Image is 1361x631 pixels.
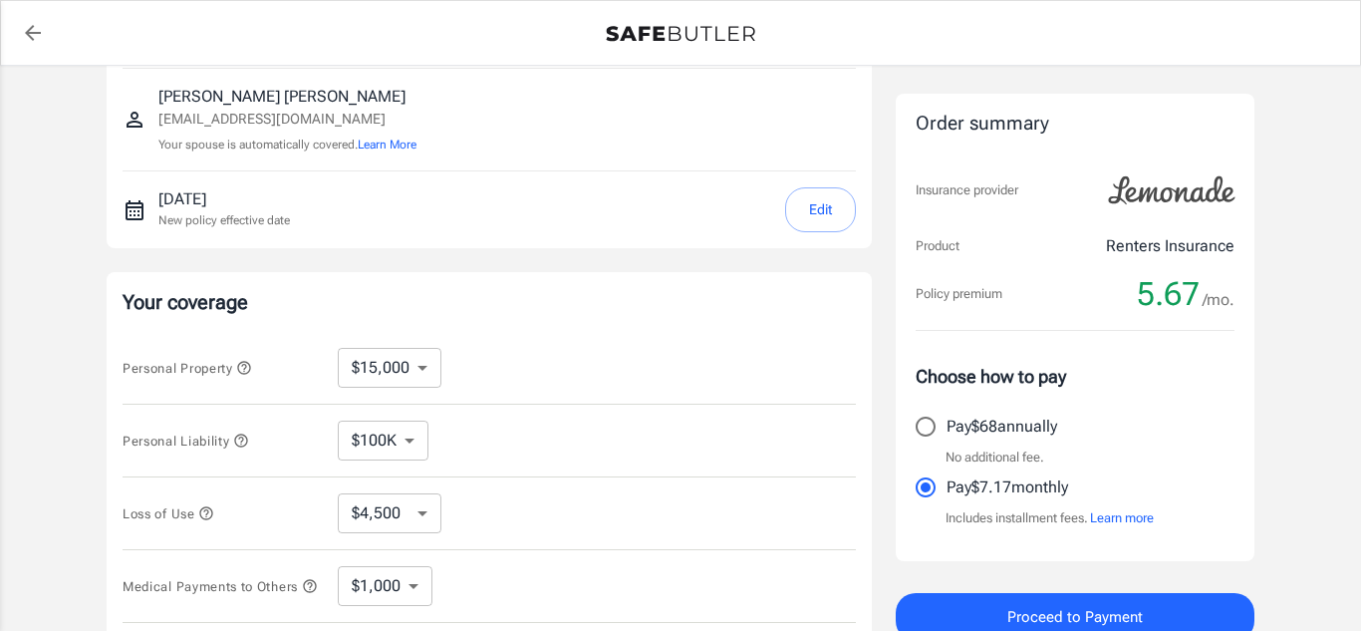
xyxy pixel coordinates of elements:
[158,85,416,109] p: [PERSON_NAME] [PERSON_NAME]
[1203,286,1234,314] span: /mo.
[158,109,416,130] p: [EMAIL_ADDRESS][DOMAIN_NAME]
[123,356,252,380] button: Personal Property
[1106,234,1234,258] p: Renters Insurance
[947,475,1068,499] p: Pay $7.17 monthly
[946,508,1154,528] p: Includes installment fees.
[123,574,318,598] button: Medical Payments to Others
[946,448,1044,468] p: No additional fee.
[916,284,1002,304] p: Policy premium
[123,429,249,453] button: Personal Liability
[123,579,318,594] span: Medical Payments to Others
[1007,604,1143,630] span: Proceed to Payment
[123,361,252,376] span: Personal Property
[947,415,1057,439] p: Pay $68 annually
[158,211,290,229] p: New policy effective date
[123,198,146,222] svg: New policy start date
[916,110,1234,139] div: Order summary
[123,108,146,132] svg: Insured person
[123,434,249,449] span: Personal Liability
[1090,508,1154,528] button: Learn more
[785,187,856,232] button: Edit
[123,501,214,525] button: Loss of Use
[13,13,53,53] a: back to quotes
[123,506,214,521] span: Loss of Use
[916,236,959,256] p: Product
[1097,162,1246,218] img: Lemonade
[916,363,1234,390] p: Choose how to pay
[1137,274,1200,314] span: 5.67
[916,180,1018,200] p: Insurance provider
[158,187,290,211] p: [DATE]
[158,136,416,155] p: Your spouse is automatically covered.
[123,288,856,316] p: Your coverage
[606,26,755,42] img: Back to quotes
[358,136,416,154] button: Learn More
